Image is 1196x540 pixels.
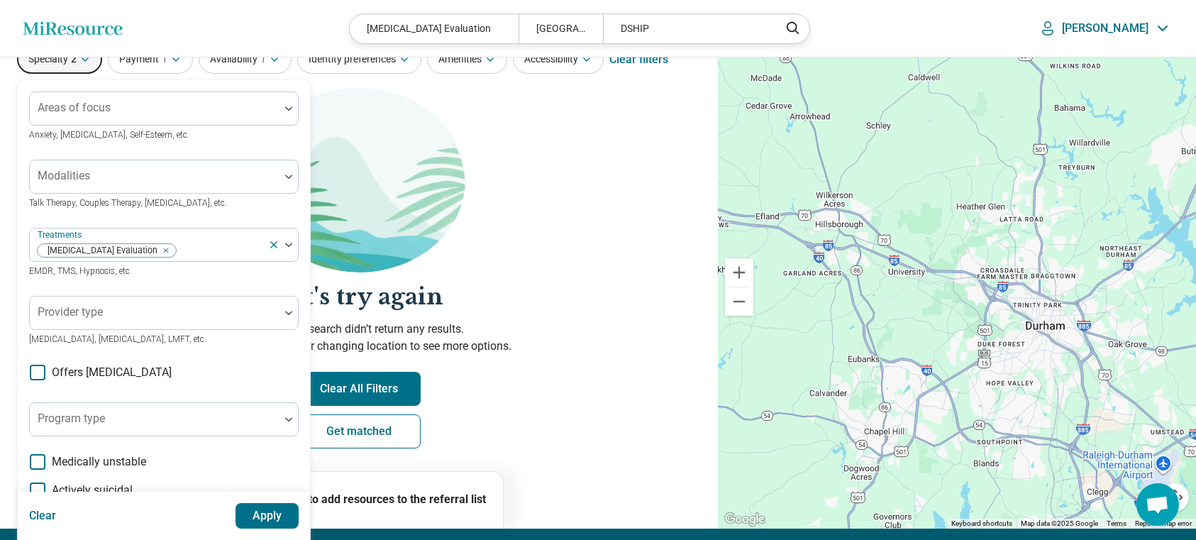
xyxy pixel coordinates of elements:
[721,510,768,529] a: Open this area in Google Maps (opens a new window)
[951,519,1012,529] button: Keyboard shortcuts
[108,45,193,74] button: Payment1
[297,414,421,448] a: Get matched
[71,52,77,67] span: 2
[297,45,421,74] button: Identity preferences
[513,45,604,74] button: Accessibility
[1107,519,1126,527] a: Terms (opens in new tab)
[29,130,189,140] span: Anxiety, [MEDICAL_DATA], Self-Esteem, etc.
[17,281,701,313] h2: Let's try again
[1136,483,1179,526] div: Open chat
[162,52,167,67] span: 1
[38,244,162,258] span: [MEDICAL_DATA] Evaluation
[609,43,668,77] div: Clear filters
[38,101,111,114] label: Areas of focus
[38,412,105,425] label: Program type
[725,287,753,316] button: Zoom out
[29,198,227,208] span: Talk Therapy, Couples Therapy, [MEDICAL_DATA], etc.
[1135,519,1192,527] a: Report a map error
[721,510,768,529] img: Google
[29,503,57,529] button: Clear
[519,14,603,43] div: [GEOGRAPHIC_DATA]
[17,321,701,355] p: Sorry, your search didn’t return any results. Try removing filters or changing location to see mo...
[52,453,146,470] span: Medically unstable
[236,503,299,529] button: Apply
[199,45,292,74] button: Availability1
[38,305,103,319] label: Provider type
[350,14,518,43] div: [MEDICAL_DATA] Evaluation
[52,364,172,381] span: Offers [MEDICAL_DATA]
[231,492,486,509] p: Click icon to add resources to the referral list
[427,45,507,74] button: Amenities
[1021,519,1098,527] span: Map data ©2025 Google
[38,230,84,240] label: Treatments
[1062,21,1148,35] p: [PERSON_NAME]
[52,482,133,499] span: Actively suicidal
[29,334,206,344] span: [MEDICAL_DATA], [MEDICAL_DATA], LMFT, etc.
[17,45,102,74] button: Specialty2
[38,169,90,182] label: Modalities
[1161,483,1189,512] button: Map camera controls
[603,14,771,43] div: DSHIP
[260,52,266,67] span: 1
[29,266,132,276] span: EMDR, TMS, Hypnosis, etc.
[297,372,421,406] button: Clear All Filters
[725,258,753,287] button: Zoom in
